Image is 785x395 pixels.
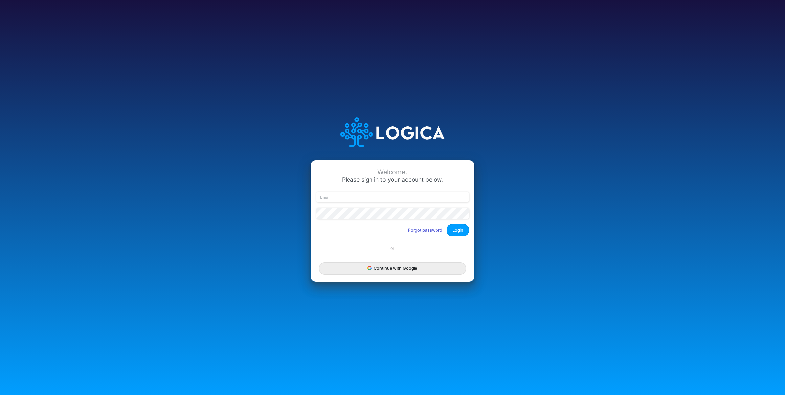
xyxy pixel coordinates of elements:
button: Continue with Google [319,262,466,274]
button: Forgot password [404,225,447,236]
input: Email [316,192,469,203]
span: Please sign in to your account below. [342,176,443,183]
div: Welcome, [316,168,469,176]
button: Login [447,224,469,236]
